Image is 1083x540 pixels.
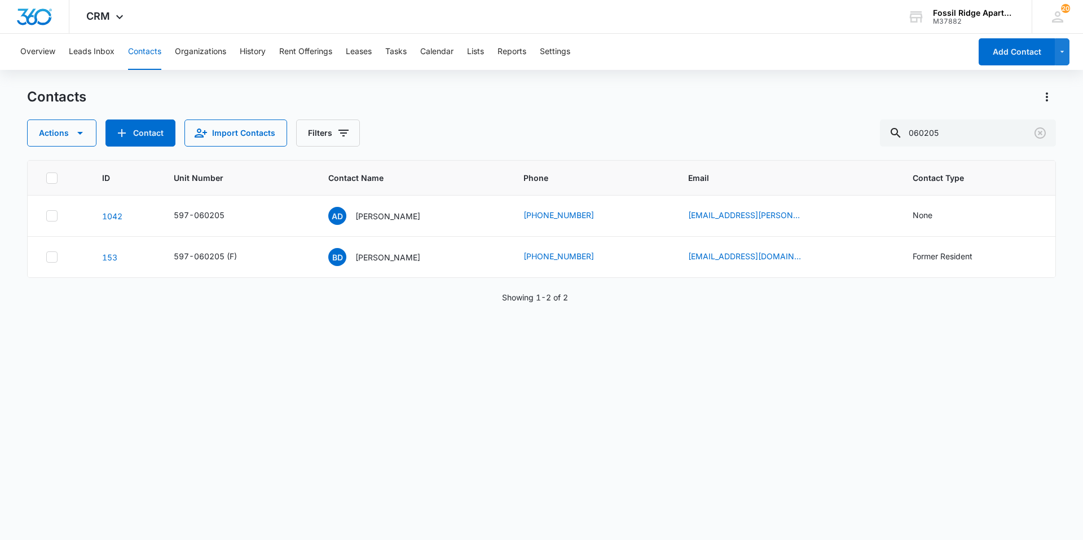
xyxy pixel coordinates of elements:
[880,119,1056,147] input: Search Contacts
[27,88,86,105] h1: Contacts
[913,209,932,221] div: None
[27,119,96,147] button: Actions
[20,34,55,70] button: Overview
[523,209,614,223] div: Phone - (303) 880-3952 - Select to Edit Field
[128,34,161,70] button: Contacts
[913,250,993,264] div: Contact Type - Former Resident - Select to Edit Field
[328,207,441,225] div: Contact Name - Alyx Donahue - Select to Edit Field
[523,172,645,184] span: Phone
[355,251,420,263] p: [PERSON_NAME]
[328,172,480,184] span: Contact Name
[346,34,372,70] button: Leases
[174,209,224,221] div: 597-060205
[913,209,953,223] div: Contact Type - None - Select to Edit Field
[86,10,110,22] span: CRM
[328,248,441,266] div: Contact Name - Brittany Dowell - Select to Edit Field
[69,34,115,70] button: Leads Inbox
[174,250,257,264] div: Unit Number - 597-060205 (F) - Select to Edit Field
[1038,88,1056,106] button: Actions
[355,210,420,222] p: [PERSON_NAME]
[279,34,332,70] button: Rent Offerings
[1061,4,1070,13] div: notifications count
[1061,4,1070,13] span: 20
[175,34,226,70] button: Organizations
[523,209,594,221] a: [PHONE_NUMBER]
[540,34,570,70] button: Settings
[102,211,122,221] a: Navigate to contact details page for Alyx Donahue
[184,119,287,147] button: Import Contacts
[328,207,346,225] span: AD
[913,172,1021,184] span: Contact Type
[328,248,346,266] span: BD
[467,34,484,70] button: Lists
[296,119,360,147] button: Filters
[933,8,1015,17] div: account name
[102,172,130,184] span: ID
[1031,124,1049,142] button: Clear
[688,250,801,262] a: [EMAIL_ADDRESS][DOMAIN_NAME]
[502,291,568,303] p: Showing 1-2 of 2
[498,34,526,70] button: Reports
[240,34,266,70] button: History
[688,172,869,184] span: Email
[420,34,454,70] button: Calendar
[174,250,237,262] div: 597-060205 (F)
[523,250,614,264] div: Phone - (720) 556-4096 - Select to Edit Field
[688,209,821,223] div: Email - alyx.donahue@gmail.com - Select to Edit Field
[523,250,594,262] a: [PHONE_NUMBER]
[385,34,407,70] button: Tasks
[105,119,175,147] button: Add Contact
[688,250,821,264] div: Email - brittanydwell13@gmail.com - Select to Edit Field
[688,209,801,221] a: [EMAIL_ADDRESS][PERSON_NAME][DOMAIN_NAME]
[102,253,117,262] a: Navigate to contact details page for Brittany Dowell
[174,209,245,223] div: Unit Number - 597-060205 - Select to Edit Field
[979,38,1055,65] button: Add Contact
[933,17,1015,25] div: account id
[174,172,301,184] span: Unit Number
[913,250,972,262] div: Former Resident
